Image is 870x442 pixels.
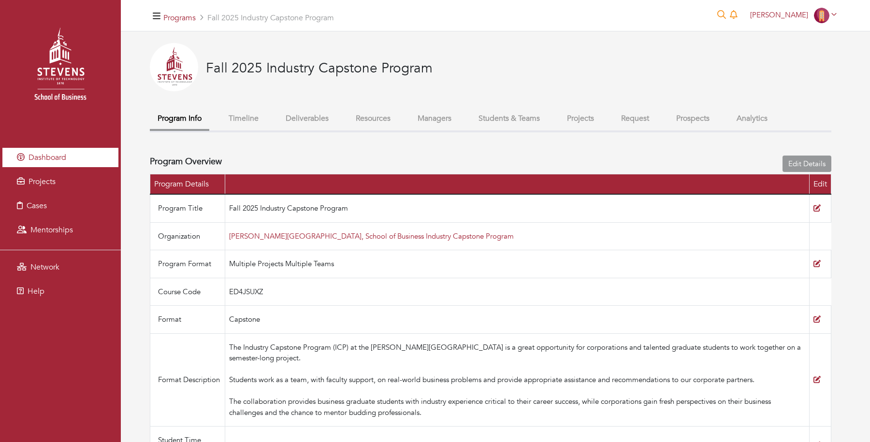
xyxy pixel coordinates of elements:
[150,222,225,250] td: Organization
[809,174,831,195] th: Edit
[2,220,118,240] a: Mentorships
[750,10,808,20] span: [PERSON_NAME]
[2,196,118,215] a: Cases
[150,174,225,195] th: Program Details
[30,262,59,272] span: Network
[150,333,225,427] td: Format Description
[29,176,56,187] span: Projects
[150,250,225,278] td: Program Format
[746,10,841,20] a: [PERSON_NAME]
[2,257,118,277] a: Network
[10,17,111,118] img: stevens_logo.png
[150,194,225,222] td: Program Title
[221,108,266,129] button: Timeline
[163,14,334,23] h5: Fall 2025 Industry Capstone Program
[2,148,118,167] a: Dashboard
[225,278,809,306] td: ED4JSUXZ
[348,108,398,129] button: Resources
[471,108,548,129] button: Students & Teams
[229,374,805,396] div: Students work as a team, with faculty support, on real-world business problems and provide approp...
[814,8,829,23] img: Company-Icon-7f8a26afd1715722aa5ae9dc11300c11ceeb4d32eda0db0d61c21d11b95ecac6.png
[150,157,222,167] h4: Program Overview
[729,108,775,129] button: Analytics
[410,108,459,129] button: Managers
[28,286,44,297] span: Help
[229,396,805,418] div: The collaboration provides business graduate students with industry experience critical to their ...
[150,43,198,91] img: 2025-04-24%20134207.png
[29,152,66,163] span: Dashboard
[206,60,433,77] h3: Fall 2025 Industry Capstone Program
[2,172,118,191] a: Projects
[150,306,225,334] td: Format
[163,13,196,23] a: Programs
[2,282,118,301] a: Help
[30,225,73,235] span: Mentorships
[783,156,831,172] a: Edit Details
[613,108,657,129] button: Request
[229,342,805,375] div: The Industry Capstone Program (ICP) at the [PERSON_NAME][GEOGRAPHIC_DATA] is a great opportunity ...
[278,108,336,129] button: Deliverables
[225,250,809,278] td: Multiple Projects Multiple Teams
[27,200,47,211] span: Cases
[150,278,225,306] td: Course Code
[150,108,209,131] button: Program Info
[668,108,717,129] button: Prospects
[225,306,809,334] td: Capstone
[559,108,602,129] button: Projects
[229,231,514,241] a: [PERSON_NAME][GEOGRAPHIC_DATA], School of Business Industry Capstone Program
[225,194,809,222] td: Fall 2025 Industry Capstone Program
